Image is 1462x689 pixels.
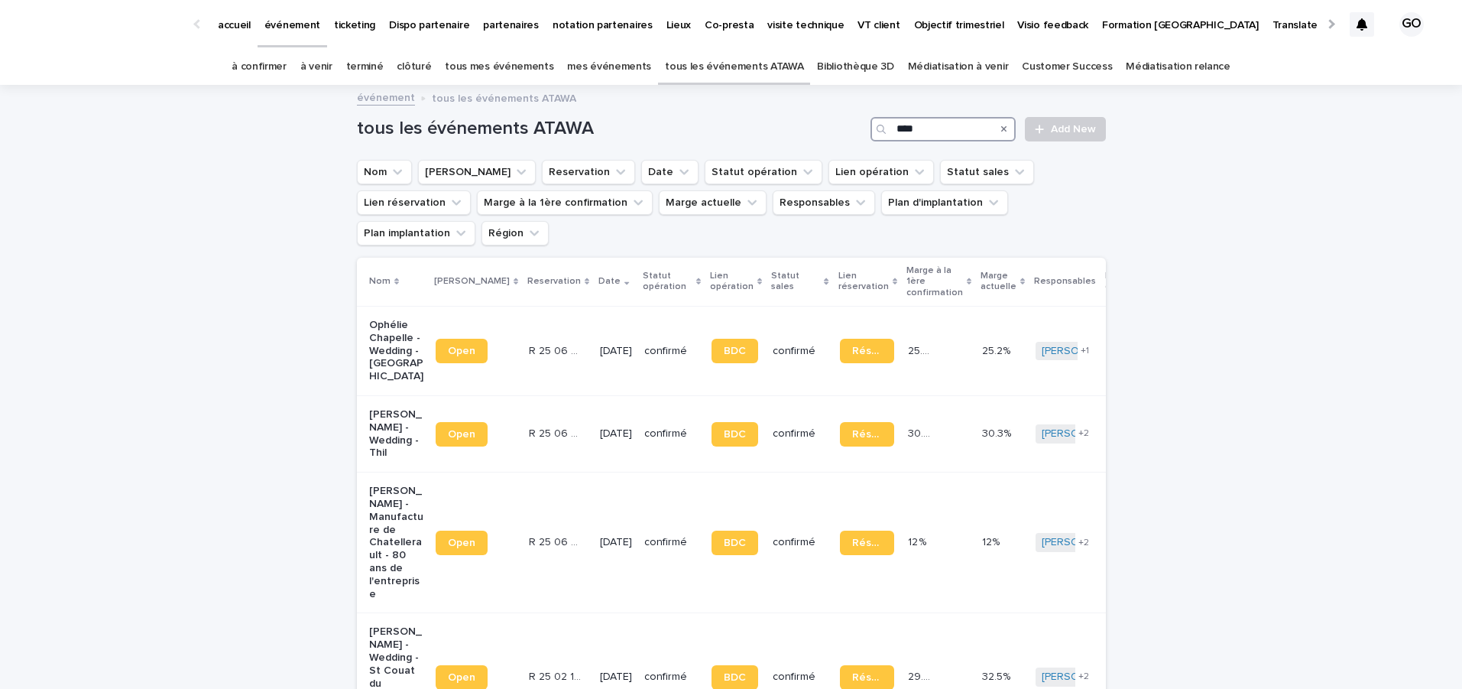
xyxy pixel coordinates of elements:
[346,49,384,85] a: terminé
[600,345,632,358] p: [DATE]
[644,536,699,549] p: confirmé
[369,408,423,460] p: [PERSON_NAME] - Wedding - Thil
[600,671,632,684] p: [DATE]
[357,306,1341,395] tr: Ophélie Chapelle - Wedding - [GEOGRAPHIC_DATA]OpenR 25 06 3485R 25 06 3485 [DATE]confirméBDCconfi...
[445,49,553,85] a: tous mes événements
[1042,345,1125,358] a: [PERSON_NAME]
[598,273,621,290] p: Date
[643,268,692,296] p: Statut opération
[982,533,1003,549] p: 12%
[982,424,1014,440] p: 30.3%
[940,160,1034,184] button: Statut sales
[418,160,536,184] button: Lien Stacker
[908,533,929,549] p: 12 %
[448,538,475,548] span: Open
[710,268,754,296] p: Lien opération
[644,671,699,684] p: confirmé
[232,49,287,85] a: à confirmer
[1078,672,1089,681] span: + 2
[529,668,586,684] p: R 25 02 1161
[369,485,423,600] p: [PERSON_NAME] - Manufacture de Chatellerault - 80 ans de l'entreprise
[908,49,1009,85] a: Médiatisation à venir
[434,273,510,290] p: [PERSON_NAME]
[357,473,1341,613] tr: [PERSON_NAME] - Manufacture de Chatellerault - 80 ans de l'entrepriseOpenR 25 06 4459R 25 06 4459...
[1034,273,1096,290] p: Responsables
[1022,49,1112,85] a: Customer Success
[357,221,475,245] button: Plan implantation
[542,160,635,184] button: Reservation
[369,319,423,383] p: Ophélie Chapelle - Wedding - [GEOGRAPHIC_DATA]
[357,190,471,215] button: Lien réservation
[982,342,1013,358] p: 25.2%
[724,672,746,683] span: BDC
[724,346,746,356] span: BDC
[840,531,894,555] a: Réservation
[436,422,488,447] a: Open
[852,672,882,683] span: Réservation
[773,427,827,440] p: confirmé
[527,273,581,290] p: Reservation
[600,427,632,440] p: [DATE]
[529,342,586,358] p: R 25 06 3485
[1081,346,1089,356] span: + 1
[906,262,963,301] p: Marge à la 1ère confirmation
[1042,427,1125,440] a: [PERSON_NAME]
[448,346,475,356] span: Open
[817,49,893,85] a: Bibliothèque 3D
[840,422,894,447] a: Réservation
[665,49,803,85] a: tous les événements ATAWA
[529,424,586,440] p: R 25 06 3707
[712,422,758,447] a: BDC
[1051,124,1096,135] span: Add New
[773,671,827,684] p: confirmé
[773,190,875,215] button: Responsables
[357,118,865,140] h1: tous les événements ATAWA
[357,88,415,106] a: événement
[712,531,758,555] a: BDC
[369,273,391,290] p: Nom
[1025,117,1105,141] a: Add New
[481,221,549,245] button: Région
[1078,429,1089,438] span: + 2
[436,339,488,363] a: Open
[840,339,894,363] a: Réservation
[724,538,746,548] span: BDC
[1126,49,1230,85] a: Médiatisation relance
[838,268,889,296] p: Lien réservation
[908,342,938,358] p: 25.2 %
[567,49,651,85] a: mes événements
[870,117,1016,141] input: Search
[600,536,632,549] p: [DATE]
[1078,538,1089,548] span: + 2
[908,668,938,684] p: 29.5 %
[357,395,1341,472] tr: [PERSON_NAME] - Wedding - ThilOpenR 25 06 3707R 25 06 3707 [DATE]confirméBDCconfirméRéservation30...
[432,89,576,106] p: tous les événements ATAWA
[1042,671,1125,684] a: [PERSON_NAME]
[357,160,412,184] button: Nom
[773,536,827,549] p: confirmé
[529,533,586,549] p: R 25 06 4459
[436,531,488,555] a: Open
[641,160,699,184] button: Date
[31,9,179,40] img: Ls34BcGeRexTGTNfXpUC
[773,345,827,358] p: confirmé
[981,268,1016,296] p: Marge actuelle
[448,672,475,683] span: Open
[828,160,934,184] button: Lien opération
[1105,268,1169,296] p: Plan d'implantation
[1042,536,1125,549] a: [PERSON_NAME]
[659,190,767,215] button: Marge actuelle
[644,345,699,358] p: confirmé
[852,538,882,548] span: Réservation
[881,190,1008,215] button: Plan d'implantation
[724,429,746,440] span: BDC
[712,339,758,363] a: BDC
[1399,12,1424,37] div: GO
[705,160,822,184] button: Statut opération
[982,668,1013,684] p: 32.5%
[771,268,820,296] p: Statut sales
[852,346,882,356] span: Réservation
[300,49,332,85] a: à venir
[448,429,475,440] span: Open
